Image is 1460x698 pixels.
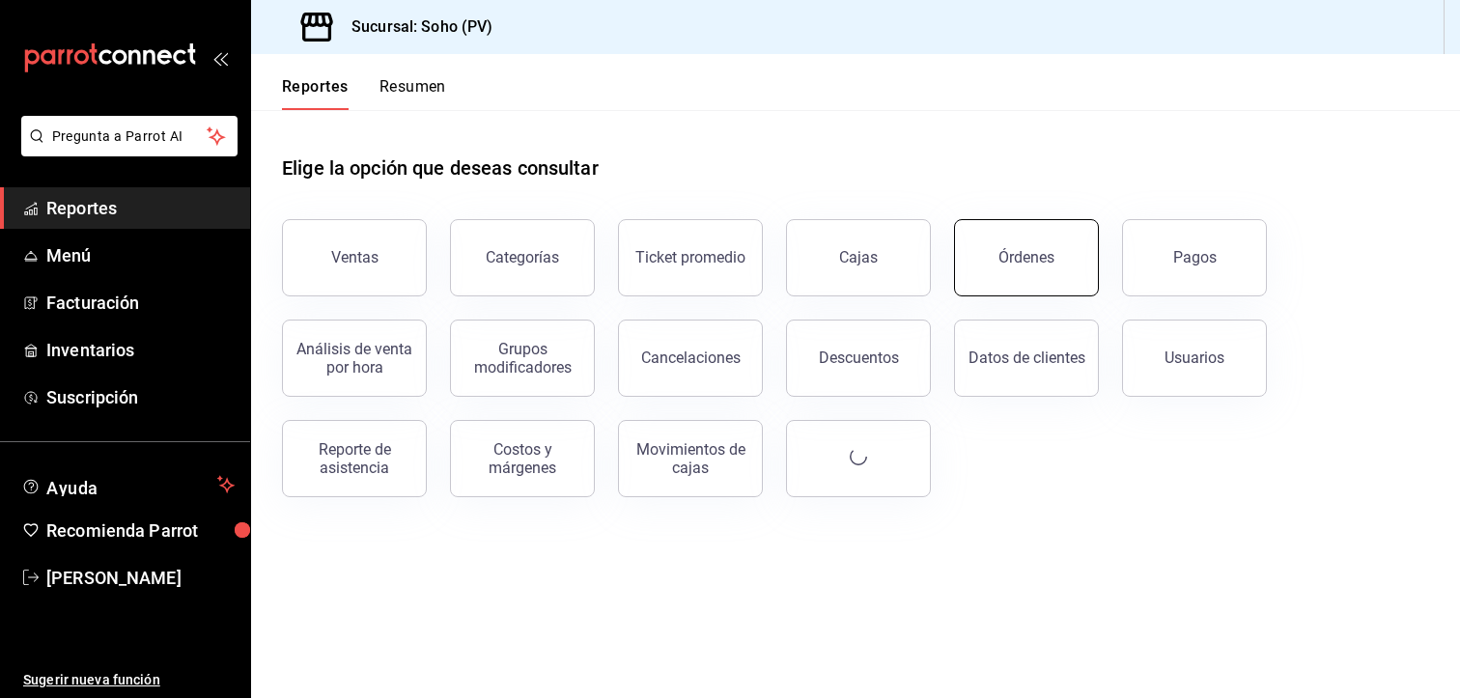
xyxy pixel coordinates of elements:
button: Reporte de asistencia [282,420,427,497]
a: Pregunta a Parrot AI [14,140,238,160]
div: Ticket promedio [635,248,745,266]
div: Movimientos de cajas [631,440,750,477]
span: Sugerir nueva función [23,670,235,690]
div: Grupos modificadores [463,340,582,377]
span: Suscripción [46,384,235,410]
button: Datos de clientes [954,320,1099,397]
span: Facturación [46,290,235,316]
div: Categorías [486,248,559,266]
span: [PERSON_NAME] [46,565,235,591]
span: Ayuda [46,473,210,496]
button: Pregunta a Parrot AI [21,116,238,156]
span: Inventarios [46,337,235,363]
button: Cajas [786,219,931,296]
div: Reporte de asistencia [295,440,414,477]
div: Descuentos [819,349,899,367]
span: Recomienda Parrot [46,517,235,544]
h3: Sucursal: Soho (PV) [336,15,493,39]
button: Resumen [379,77,446,110]
button: Análisis de venta por hora [282,320,427,397]
button: Órdenes [954,219,1099,296]
button: Usuarios [1122,320,1267,397]
button: Movimientos de cajas [618,420,763,497]
div: navigation tabs [282,77,446,110]
span: Reportes [46,195,235,221]
button: Pagos [1122,219,1267,296]
button: Costos y márgenes [450,420,595,497]
button: Ticket promedio [618,219,763,296]
div: Pagos [1173,248,1217,266]
button: Cancelaciones [618,320,763,397]
div: Análisis de venta por hora [295,340,414,377]
span: Pregunta a Parrot AI [52,126,208,147]
div: Datos de clientes [969,349,1085,367]
button: Ventas [282,219,427,296]
button: Reportes [282,77,349,110]
button: Grupos modificadores [450,320,595,397]
h1: Elige la opción que deseas consultar [282,154,599,182]
div: Ventas [331,248,379,266]
button: open_drawer_menu [212,50,228,66]
div: Usuarios [1165,349,1224,367]
div: Cancelaciones [641,349,741,367]
div: Cajas [839,248,878,266]
span: Menú [46,242,235,268]
div: Órdenes [998,248,1054,266]
div: Costos y márgenes [463,440,582,477]
button: Categorías [450,219,595,296]
button: Descuentos [786,320,931,397]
